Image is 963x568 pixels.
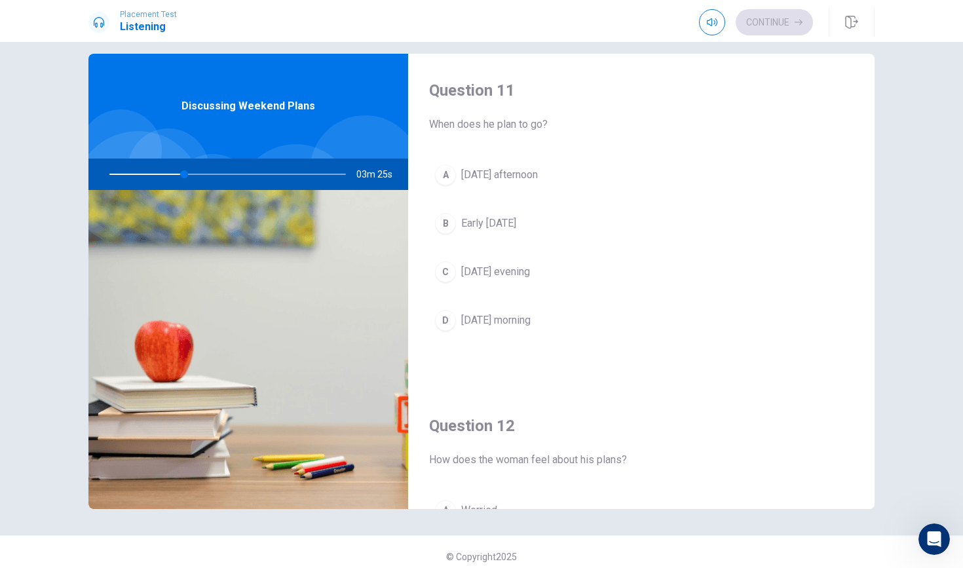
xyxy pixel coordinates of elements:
button: Messages [87,409,174,461]
div: Ask a questionAI Agent and team can helpProfile image for Fin [13,221,249,271]
span: Placement Test [120,10,177,19]
span: [DATE] evening [461,264,530,280]
div: CEFR Level Test Structure and Scoring System [27,320,219,348]
button: C[DATE] evening [429,256,854,288]
div: I lost my test due to a technical error (CEFR Level Test) [19,353,243,391]
span: Help [208,442,229,451]
div: B [435,213,456,234]
span: How does the woman feel about his plans? [429,452,854,468]
span: Early [DATE] [461,216,516,231]
span: Discussing Weekend Plans [181,98,315,114]
span: [DATE] morning [461,312,531,328]
span: Messages [109,442,154,451]
h4: Question 12 [429,415,854,436]
div: C [435,261,456,282]
button: BEarly [DATE] [429,207,854,240]
iframe: Intercom live chat [918,523,950,555]
span: Worried [461,502,497,518]
button: Search for help [19,284,243,310]
span: © Copyright 2025 [446,552,517,562]
span: Search for help [27,290,106,304]
div: AI Agent and team can help [27,246,198,260]
div: Ask a question [27,233,198,246]
p: Hey [PERSON_NAME]. Welcome to EduSynch! [26,93,236,182]
p: How can we help? [26,182,236,204]
div: Close [225,21,249,45]
h1: Listening [120,19,177,35]
div: CEFR Level Test Structure and Scoring System [19,315,243,353]
span: When does he plan to go? [429,117,854,132]
span: Home [29,442,58,451]
h4: Question 11 [429,80,854,101]
img: Discussing Weekend Plans [88,190,408,509]
button: A[DATE] afternoon [429,159,854,191]
div: A [435,500,456,521]
span: [DATE] afternoon [461,167,538,183]
div: A [435,164,456,185]
div: I lost my test due to a technical error (CEFR Level Test) [27,358,219,386]
button: Help [175,409,262,461]
div: D [435,310,456,331]
button: D[DATE] morning [429,304,854,337]
span: 03m 25s [356,159,403,190]
button: AWorried [429,494,854,527]
img: Profile image for Fin [204,238,219,254]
